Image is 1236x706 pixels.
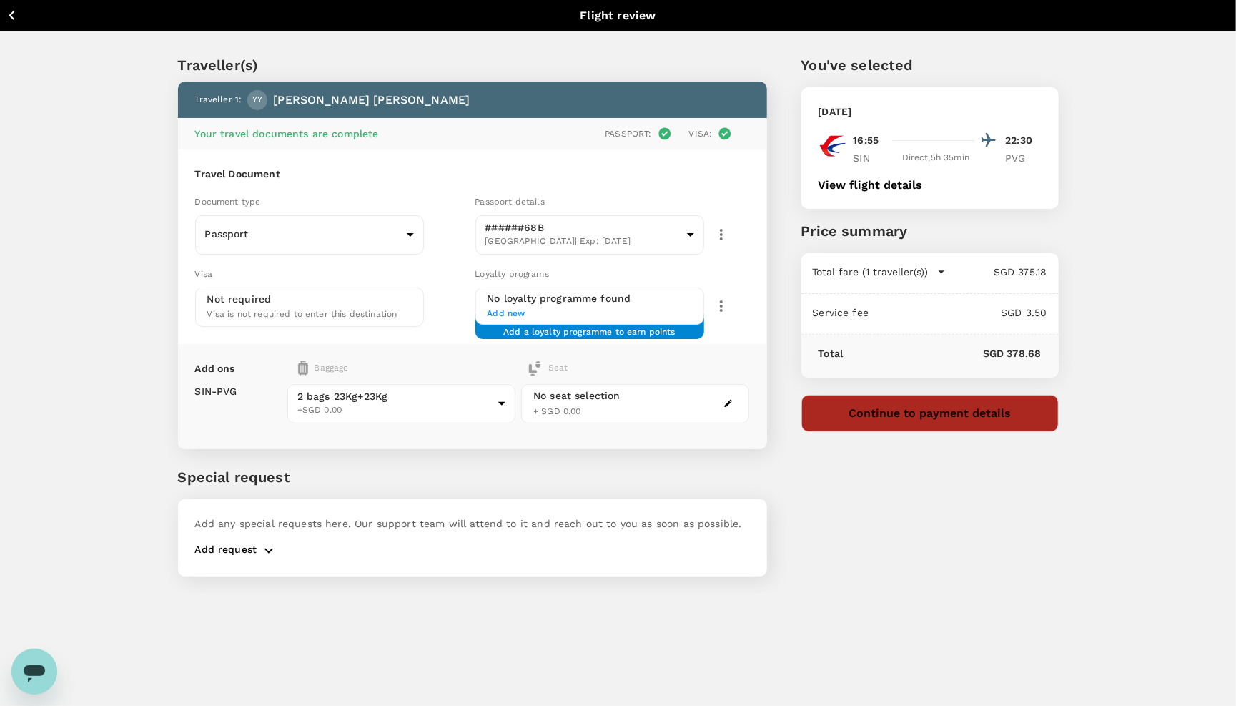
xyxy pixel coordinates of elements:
[252,93,262,107] span: YY
[26,8,131,22] p: Back to flight results
[819,132,847,160] img: MU
[207,309,397,319] span: Visa is not required to enter this destination
[297,403,493,418] span: +SGD 0.00
[605,127,651,140] p: Passport :
[195,217,424,253] div: Passport
[946,265,1047,279] p: SGD 375.18
[801,220,1059,242] p: Price summary
[178,466,767,488] p: Special request
[819,179,923,192] button: View flight details
[475,197,545,207] span: Passport details
[485,220,681,235] p: ######68B
[813,265,946,279] button: Total fare (1 traveller(s))
[287,383,515,423] div: 2 bags 23Kg+23Kg+SGD 0.00
[533,406,581,416] span: + SGD 0.00
[1006,151,1042,165] p: PVG
[195,197,261,207] span: Document type
[297,389,493,403] span: 2 bags 23Kg+23Kg
[1006,133,1042,148] p: 22:30
[813,265,929,279] p: Total fare (1 traveller(s))
[6,6,131,24] button: Back to flight results
[298,361,465,376] div: Baggage
[475,211,704,259] div: ######68B[GEOGRAPHIC_DATA]| Exp: [DATE]
[898,151,974,165] div: Direct , 5h 35min
[843,346,1041,361] p: SGD 378.68
[195,384,237,398] p: SIN - PVG
[195,542,257,559] p: Add request
[580,7,656,24] p: Flight review
[11,649,57,695] iframe: Button to launch messaging window
[801,395,1059,432] button: Continue to payment details
[869,305,1047,320] p: SGD 3.50
[488,291,692,307] h6: No loyalty programme found
[528,361,568,376] div: Seat
[195,361,235,376] p: Add ons
[195,128,379,139] span: Your travel documents are complete
[533,388,621,403] div: No seat selection
[689,127,713,140] p: Visa :
[475,269,549,279] span: Loyalty programs
[298,361,308,376] img: baggage-icon
[528,361,542,376] img: baggage-icon
[273,92,470,109] p: [PERSON_NAME] [PERSON_NAME]
[813,305,869,320] p: Service fee
[854,133,879,148] p: 16:55
[207,292,272,306] p: Not required
[801,54,1059,76] p: You've selected
[195,167,750,182] h6: Travel Document
[819,104,852,119] p: [DATE]
[854,151,889,165] p: SIN
[503,325,676,328] span: Add a loyalty programme to earn points
[819,346,844,361] p: Total
[195,516,750,531] p: Add any special requests here. Our support team will attend to it and reach out to you as soon as...
[485,235,681,249] span: [GEOGRAPHIC_DATA] | Exp: [DATE]
[195,269,213,279] span: Visa
[488,307,692,321] span: Add new
[178,54,767,76] p: Traveller(s)
[195,93,242,107] p: Traveller 1 :
[205,227,401,241] p: Passport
